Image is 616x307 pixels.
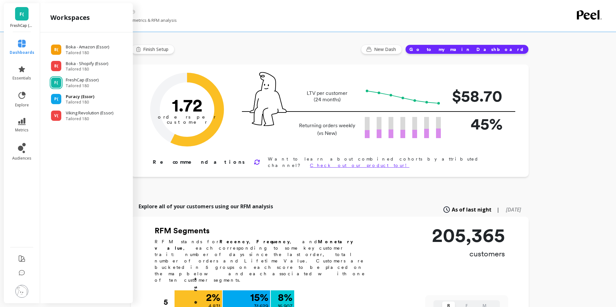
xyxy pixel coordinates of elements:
[268,156,508,169] p: Want to learn about combined cohorts by attributed channel?
[66,116,113,121] span: Tailored 180
[361,45,402,54] button: New Dash
[10,23,34,28] p: FreshCap (Essor)
[172,95,202,116] text: 1.72
[54,80,58,85] span: F(
[451,84,502,108] p: $58.70
[506,206,521,213] span: [DATE]
[20,10,24,18] span: F(
[54,96,58,102] span: P(
[50,13,90,22] h2: workspaces
[374,46,398,53] span: New Dash
[432,249,505,259] p: customers
[405,45,529,54] button: Go to my main Dashboard
[155,226,373,236] h2: RFM Segments
[13,76,31,81] span: essentials
[66,44,109,50] p: Boka - Amazon (Essor)
[310,163,409,168] a: Check out our product tour!
[66,100,94,105] span: Tailored 180
[278,292,292,303] p: 8 %
[452,206,492,213] span: As of last night
[155,238,373,283] p: RFM stands for , , and , each corresponding to some key customer trait: number of days since the ...
[10,50,34,55] span: dashboards
[54,47,58,52] span: B(
[432,226,505,245] p: 205,365
[15,285,28,298] img: profile picture
[66,77,98,83] p: FreshCap (Essor)
[15,103,29,108] span: explore
[12,156,31,161] span: audiences
[297,90,357,103] p: LTV per customer (24 months)
[66,50,109,55] span: Tailored 180
[451,112,502,136] p: 45%
[250,292,268,303] p: 15 %
[297,122,357,137] p: Returning orders weekly (vs New)
[54,63,58,69] span: B(
[139,203,273,210] p: Explore all of your customers using our RFM analysis
[66,94,94,100] p: Puracy (Essor)
[158,114,216,120] tspan: orders per
[131,45,175,54] button: Finish Setup
[66,83,98,88] span: Tailored 180
[66,110,113,116] p: Viking Revolution (Essor)
[15,128,29,133] span: metrics
[66,67,108,72] span: Tailored 180
[497,206,500,213] span: |
[167,119,208,125] tspan: customer
[250,72,287,126] img: pal seatted on line
[143,46,170,53] span: Finish Setup
[54,113,58,118] span: V(
[206,292,220,303] p: 2 %
[256,239,290,244] b: Frequency
[153,158,246,166] p: Recommendations
[66,61,108,67] p: Boka - Shopify (Essor)
[219,239,249,244] b: Recency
